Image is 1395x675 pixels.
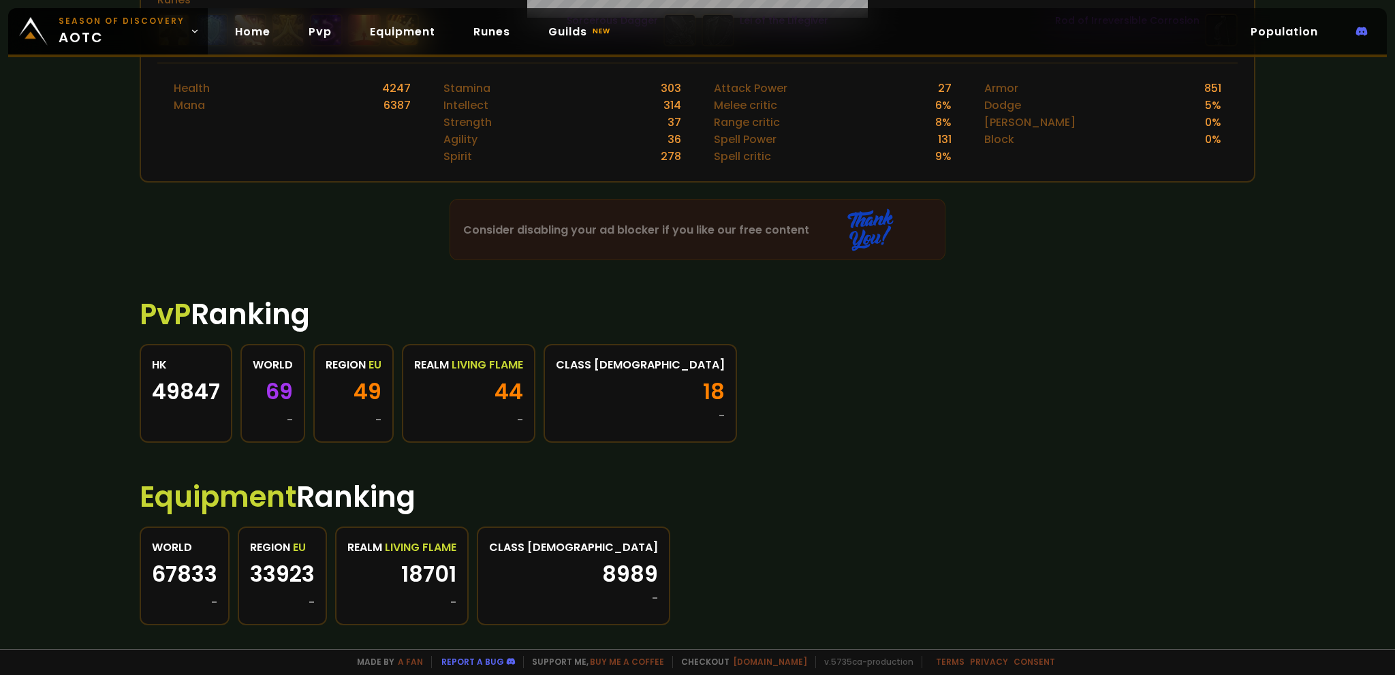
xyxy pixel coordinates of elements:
[238,527,327,625] a: Regioneu33923-
[140,294,191,334] span: PvP
[714,80,787,97] div: Attack Power
[668,131,681,148] div: 36
[984,97,1021,114] div: Dodge
[313,344,394,443] a: Regioneu49-
[714,131,777,148] div: Spell Power
[537,18,624,46] a: Guildsnew
[369,356,381,373] span: eu
[463,18,521,46] a: Runes
[672,656,807,668] span: Checkout
[298,18,343,46] a: Pvp
[8,8,208,54] a: Season of Discoveryaotc
[359,18,446,46] a: Equipment
[935,97,952,114] div: 6 %
[1240,18,1329,46] a: Population
[452,356,523,373] span: Living Flame
[211,593,217,613] span: -
[443,80,490,97] div: Stamina
[152,564,217,613] div: 67833
[140,293,1255,336] h1: Ranking
[489,564,658,609] div: 8989
[326,381,381,430] div: 49
[250,539,315,556] div: Region
[443,114,492,131] div: Strength
[443,97,488,114] div: Intellect
[59,15,185,27] small: Season of Discovery
[719,406,725,426] span: -
[140,475,1255,518] h1: Ranking
[293,539,306,556] span: eu
[347,539,456,556] div: Realm
[240,344,305,443] a: World69-
[663,97,681,114] div: 314
[714,148,771,165] div: Spell critic
[385,539,456,556] span: Living Flame
[815,656,913,668] span: v. 5735ca - production
[253,381,293,430] div: 69
[349,656,423,668] span: Made by
[1205,114,1221,131] div: 0 %
[326,356,381,373] div: Region
[594,356,725,373] span: [DEMOGRAPHIC_DATA]
[174,80,210,97] div: Health
[152,381,220,402] div: 49847
[590,656,664,668] a: Buy me a coffee
[174,97,205,114] div: Mana
[661,80,681,97] div: 303
[450,200,945,260] div: Consider disabling your ad blocker if you like our free content
[441,656,504,668] a: Report a bug
[140,527,230,625] a: World67833-
[935,114,952,131] div: 8 %
[714,97,777,114] div: Melee critic
[935,148,952,165] div: 9 %
[1204,80,1221,97] div: 851
[347,564,456,613] div: 18701
[590,23,613,40] small: new
[733,656,807,668] a: [DOMAIN_NAME]
[938,80,952,97] div: 27
[152,539,217,556] div: World
[938,131,952,148] div: 131
[59,15,185,48] span: aotc
[984,114,1076,131] div: [PERSON_NAME]
[668,114,681,131] div: 37
[661,148,681,165] div: 278
[1205,97,1221,114] div: 5 %
[250,564,315,613] div: 33923
[140,477,296,517] span: Equipment
[652,588,658,609] span: -
[517,410,523,430] span: -
[450,593,456,613] span: -
[984,80,1018,97] div: Armor
[402,344,535,443] a: RealmLiving Flame44-
[984,131,1014,148] div: Block
[556,381,725,426] div: 18
[398,656,423,668] a: a fan
[936,656,965,668] a: Terms
[544,344,737,443] a: Class [DEMOGRAPHIC_DATA]18-
[477,527,670,625] a: Class [DEMOGRAPHIC_DATA]8989-
[382,80,411,97] div: 4247
[527,539,658,556] span: [DEMOGRAPHIC_DATA]
[414,356,523,373] div: Realm
[970,656,1008,668] a: Privacy
[443,131,477,148] div: Agility
[523,656,664,668] span: Support me,
[309,593,315,613] span: -
[375,410,381,430] span: -
[556,356,725,373] div: Class
[414,381,523,430] div: 44
[335,527,469,625] a: RealmLiving Flame18701-
[1205,131,1221,148] div: 0 %
[489,539,658,556] div: Class
[443,148,472,165] div: Spirit
[383,97,411,114] div: 6387
[253,356,293,373] div: World
[1014,656,1055,668] a: Consent
[152,356,220,373] div: HK
[224,18,281,46] a: Home
[714,114,780,131] div: Range critic
[287,410,293,430] span: -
